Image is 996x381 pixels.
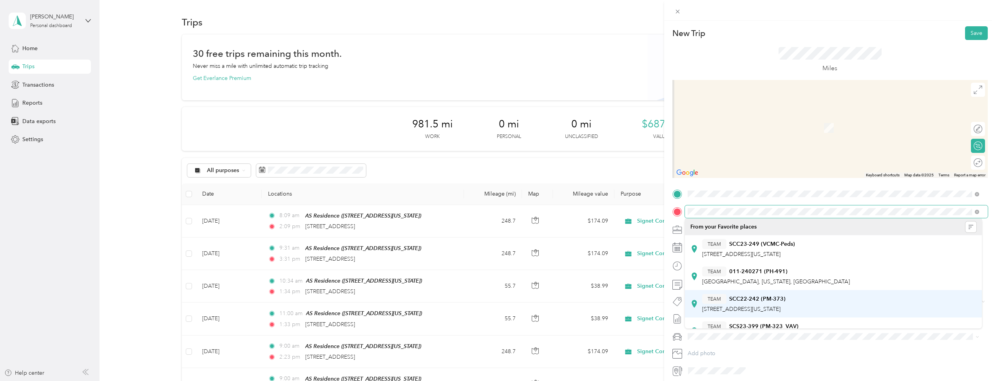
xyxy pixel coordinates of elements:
span: TEAM [708,323,721,330]
button: Add photo [685,348,988,359]
span: [GEOGRAPHIC_DATA], [US_STATE], [GEOGRAPHIC_DATA] [702,278,850,285]
strong: 011-240271 (PH-491) [729,268,788,275]
p: Miles [822,63,837,73]
strong: SCC23-249 (VCMC-Peds) [729,241,795,248]
span: [STREET_ADDRESS][US_STATE] [702,306,781,312]
a: Terms (opens in new tab) [938,173,949,177]
button: Keyboard shortcuts [866,172,900,178]
button: TEAM [702,239,726,249]
span: [STREET_ADDRESS][US_STATE] [702,251,781,258]
span: TEAM [708,241,721,248]
button: Save [965,26,988,40]
p: New Trip [672,28,705,39]
button: TEAM [702,294,726,304]
strong: SCS23-399 (PM-323_VAV) [729,323,799,330]
a: Report a map error [954,173,985,177]
span: TEAM [708,296,721,303]
span: TEAM [708,268,721,275]
a: Open this area in Google Maps (opens a new window) [674,168,700,178]
button: TEAM [702,267,726,276]
button: TEAM [702,321,726,331]
span: From your Favorite places [690,223,757,230]
iframe: Everlance-gr Chat Button Frame [952,337,996,381]
img: Google [674,168,700,178]
strong: SCC22-242 (PM-373) [729,296,786,303]
span: Map data ©2025 [904,173,934,177]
